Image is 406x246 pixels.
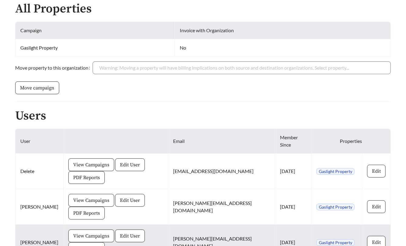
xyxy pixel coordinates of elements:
[275,189,312,225] td: [DATE]
[68,233,114,238] a: View Campaigns
[15,154,63,189] td: Delete
[115,197,145,203] a: Edit User
[73,174,100,181] span: PDF Reports
[15,2,391,16] h2: All Properties
[115,161,145,167] a: Edit User
[15,81,59,94] button: Move campaign
[175,39,391,57] td: No
[115,158,145,171] button: Edit User
[316,204,355,210] span: Gaslight Property
[20,84,54,92] span: Move campaign
[68,171,105,184] button: PDF Reports
[73,197,109,204] span: View Campaigns
[115,233,145,238] a: Edit User
[115,194,145,207] button: Edit User
[73,161,109,168] span: View Campaigns
[115,230,145,242] button: Edit User
[168,189,275,225] td: [PERSON_NAME][EMAIL_ADDRESS][DOMAIN_NAME]
[15,39,175,57] td: Gaslight Property
[372,239,381,246] span: Edit
[15,61,93,74] label: Move property to this organization
[316,168,355,175] span: Gaslight Property
[99,62,384,74] input: Move property to this organization
[120,232,140,240] span: Edit User
[367,165,386,178] button: Edit
[73,232,109,240] span: View Campaigns
[68,197,114,203] a: View Campaigns
[120,161,140,168] span: Edit User
[15,129,63,154] th: User
[68,207,105,220] button: PDF Reports
[68,230,114,242] button: View Campaigns
[73,210,100,217] span: PDF Reports
[68,194,114,207] button: View Campaigns
[312,129,391,154] th: Properties
[372,203,381,210] span: Edit
[175,22,391,39] th: Invoice with Organization
[15,189,63,225] td: [PERSON_NAME]
[68,158,114,171] button: View Campaigns
[168,129,275,154] th: Email
[15,22,175,39] th: Campaign
[15,109,391,123] h2: Users
[275,154,312,189] td: [DATE]
[68,161,114,167] a: View Campaigns
[120,197,140,204] span: Edit User
[275,129,312,154] th: Member Since
[316,239,355,246] span: Gaslight Property
[372,168,381,175] span: Edit
[168,154,275,189] td: [EMAIL_ADDRESS][DOMAIN_NAME]
[367,200,386,213] button: Edit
